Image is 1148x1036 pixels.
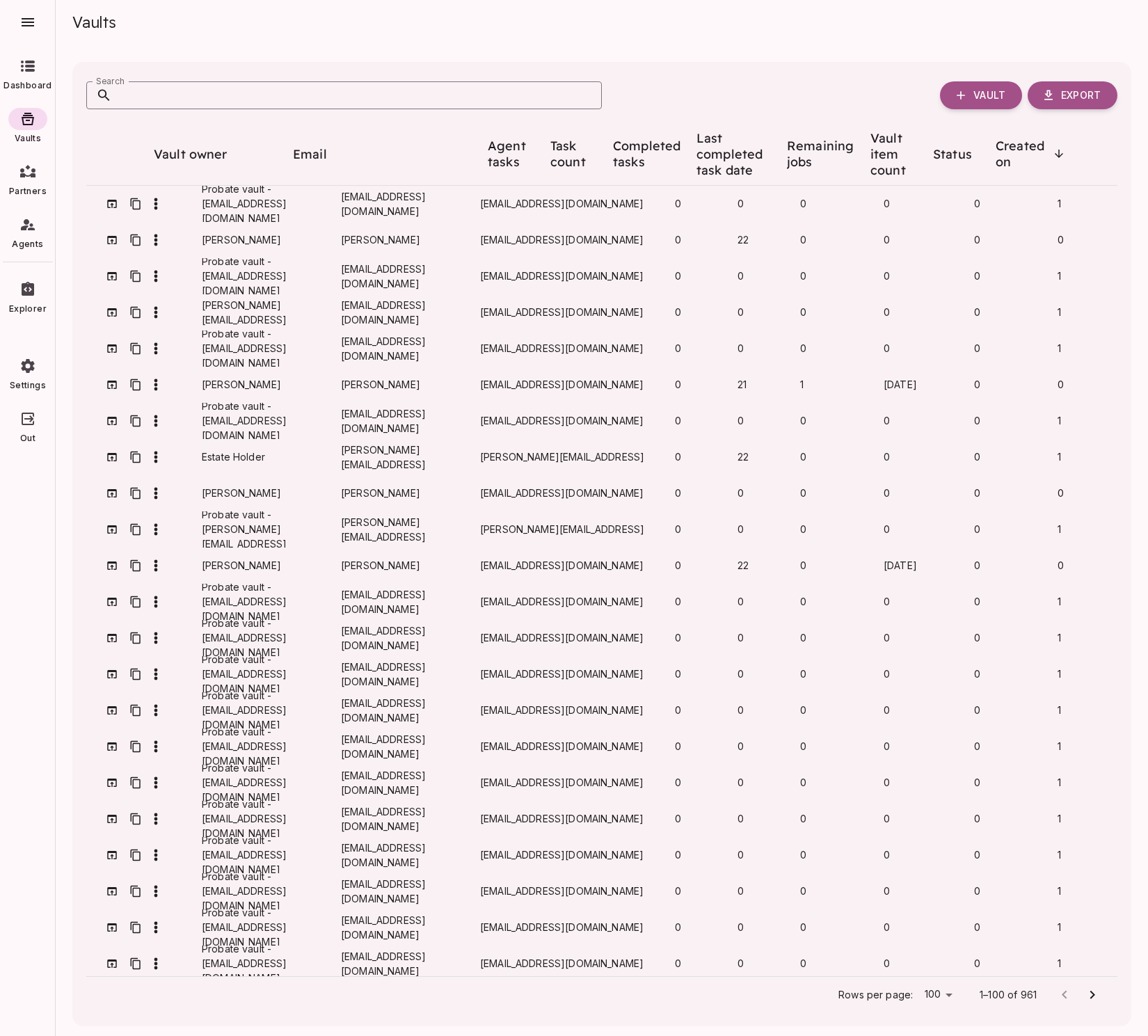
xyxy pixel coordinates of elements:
div: 0 [884,703,890,717]
div: Remaining jobs [787,138,855,170]
div: 0 [675,630,681,645]
button: Copy Vault ID [124,916,148,939]
span: Probate vault - [PERSON_NAME][EMAIL_ADDRESS] [202,507,319,551]
button: Go to vault [100,192,124,216]
span: 1 [1058,957,1061,971]
div: 0 [974,341,980,356]
span: [PERSON_NAME] [341,232,420,247]
div: 0 [800,920,806,934]
div: 0 [800,630,806,645]
div: 0 [884,305,890,319]
button: Go to next page [1078,981,1106,1009]
button: Go to vault [100,554,124,577]
div: 100 [918,985,957,1005]
div: 0 [974,558,980,573]
span: 1 [1058,342,1061,356]
div: 0 [884,739,890,754]
div: 0 [800,775,806,790]
span: Probate vault - [EMAIL_ADDRESS][DOMAIN_NAME] [202,688,319,732]
span: [EMAIL_ADDRESS][DOMAIN_NAME] [341,949,458,978]
div: 0 [675,232,681,247]
div: 0 [675,522,681,536]
div: 0 [675,413,681,428]
span: 1 [1058,776,1061,790]
button: Copy Vault ID [124,735,148,758]
div: 0 [974,920,980,934]
button: Copy Vault ID [124,445,148,469]
span: 0 [1058,559,1064,573]
span: 1 [1058,740,1061,754]
span: [EMAIL_ADDRESS][DOMAIN_NAME] [480,558,644,573]
div: 0 [738,703,744,717]
span: Out [20,433,35,444]
span: [EMAIL_ADDRESS][DOMAIN_NAME] [341,334,458,363]
button: Go to vault [100,373,124,397]
div: 0 [800,703,806,717]
div: 0 [884,956,890,971]
span: Probate vault - [EMAIL_ADDRESS][DOMAIN_NAME] [202,869,319,913]
span: Probate vault - [EMAIL_ADDRESS][DOMAIN_NAME] [202,724,319,768]
button: Copy Vault ID [124,771,148,795]
button: Copy Vault ID [124,662,148,686]
span: Probate vault - [PERSON_NAME][EMAIL_ADDRESS][DOMAIN_NAME] [202,283,319,342]
span: [EMAIL_ADDRESS][DOMAIN_NAME] [341,840,458,870]
span: [EMAIL_ADDRESS][DOMAIN_NAME] [341,877,458,906]
span: [EMAIL_ADDRESS][DOMAIN_NAME] [480,486,644,500]
span: 1 [1058,523,1061,536]
div: 0 [800,739,806,754]
span: Probate vault - [EMAIL_ADDRESS][DOMAIN_NAME] [202,760,319,804]
div: 0 [738,196,744,211]
div: 0 [974,703,980,717]
button: Copy Vault ID [124,699,148,722]
button: Go to vault [100,662,124,686]
div: 0 [675,703,681,717]
span: 1 [1058,197,1061,211]
span: [PERSON_NAME][EMAIL_ADDRESS] [341,443,458,472]
button: Copy Vault ID [124,554,148,577]
span: [EMAIL_ADDRESS][DOMAIN_NAME] [480,703,644,717]
div: 0 [738,884,744,898]
span: Probate vault - [EMAIL_ADDRESS][DOMAIN_NAME] [202,941,319,985]
div: 0 [974,269,980,283]
div: 0 [974,232,980,247]
div: 0 [738,630,744,645]
div: 0 [738,667,744,681]
span: [EMAIL_ADDRESS][DOMAIN_NAME] [341,913,458,942]
div: 0 [884,413,890,428]
div: 0 [800,341,806,356]
span: 1 [1058,667,1061,681]
div: 0 [884,630,890,645]
div: 0 [738,594,744,609]
div: 8/12/2025 [884,377,917,392]
span: [EMAIL_ADDRESS][DOMAIN_NAME] [480,305,644,319]
div: 0 [800,811,806,826]
button: Copy Vault ID [124,590,148,614]
div: 0 [675,920,681,934]
div: 0 [738,775,744,790]
div: 22 [738,558,749,573]
button: Copy Vault ID [124,192,148,216]
span: Probate vault - [EMAIL_ADDRESS][DOMAIN_NAME] [202,182,319,225]
div: 0 [675,811,681,826]
span: 0 [1058,486,1064,500]
button: Copy Vault ID [124,843,148,867]
div: 0 [800,847,806,862]
span: Partners [9,186,47,197]
div: Completed tasks [613,138,681,170]
div: Status [922,130,984,178]
button: Go to vault [100,843,124,867]
span: [EMAIL_ADDRESS][DOMAIN_NAME] [480,811,644,826]
button: Go to vault [100,301,124,324]
div: 0 [738,486,744,500]
div: 0 [974,594,980,609]
span: 1 [1058,595,1061,609]
div: 0 [800,884,806,898]
button: Go to vault [100,916,124,939]
span: [PERSON_NAME] [341,558,420,573]
span: 0 [1058,233,1064,247]
span: [PERSON_NAME] [202,486,281,500]
span: 1 [1058,269,1061,283]
div: 0 [800,956,806,971]
div: 0 [738,305,744,319]
button: Copy Vault ID [124,518,148,541]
